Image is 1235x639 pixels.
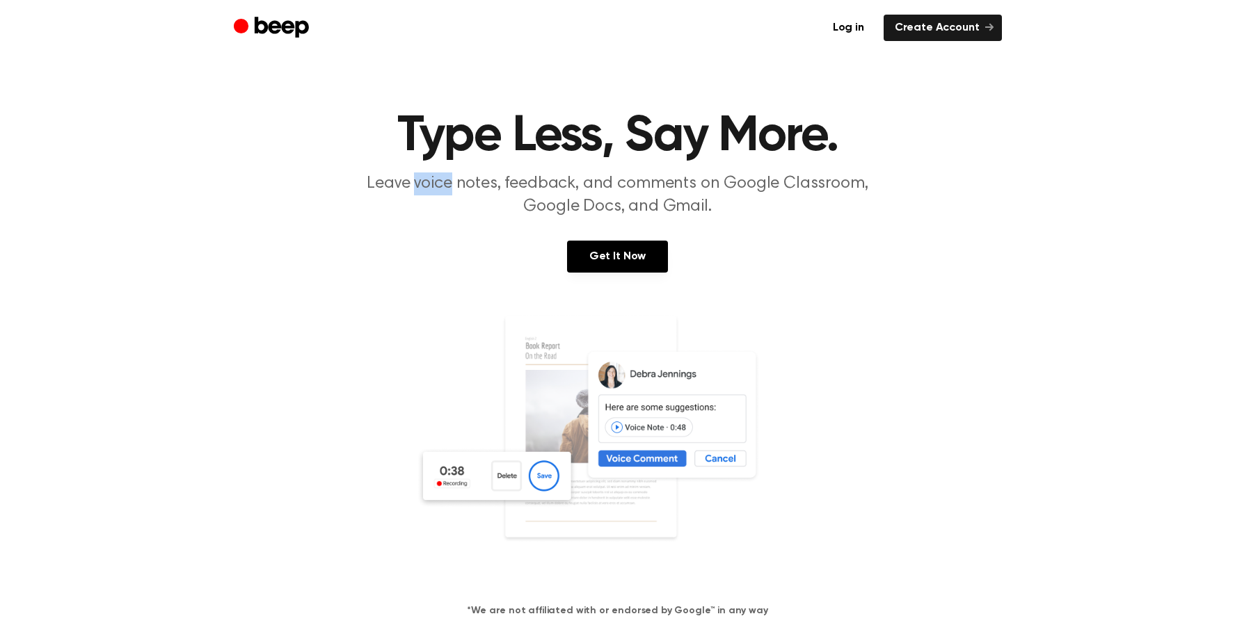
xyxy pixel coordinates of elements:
a: Log in [822,15,875,41]
a: Create Account [884,15,1002,41]
a: Get It Now [567,241,668,273]
a: Beep [234,15,312,42]
h4: *We are not affiliated with or endorsed by Google™ in any way [17,604,1218,618]
img: Voice Comments on Docs and Recording Widget [416,314,820,581]
h1: Type Less, Say More. [262,111,974,161]
p: Leave voice notes, feedback, and comments on Google Classroom, Google Docs, and Gmail. [351,172,885,218]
